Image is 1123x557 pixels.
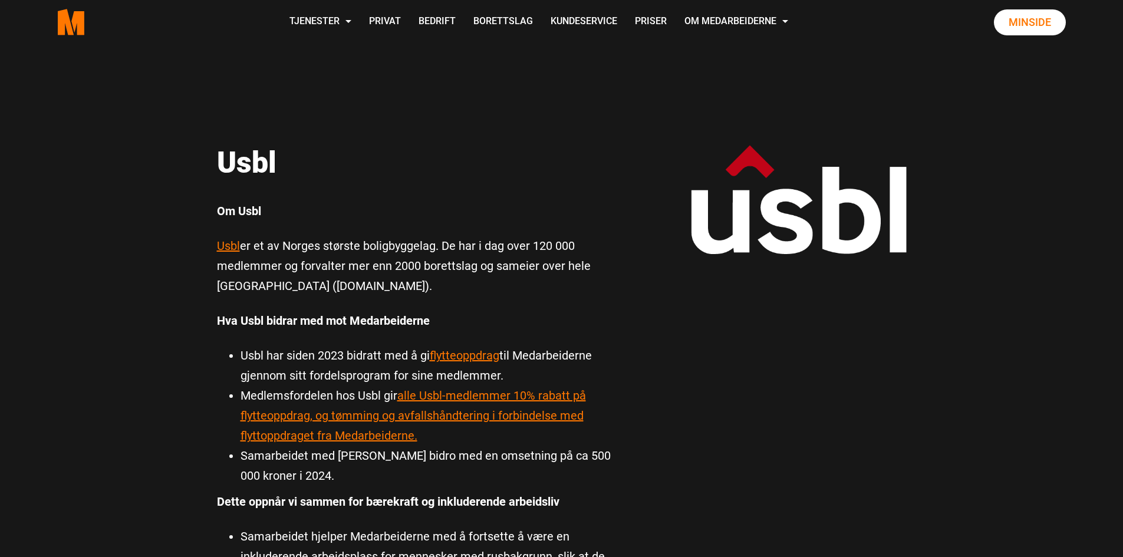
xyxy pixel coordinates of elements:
[217,239,240,253] a: Usbl
[676,1,797,43] a: Om Medarbeiderne
[241,388,586,443] a: alle Usbl-medlemmer 10% rabatt på flytteoppdrag, og tømming og avfallshåndtering i forbindelse me...
[994,9,1066,35] a: Minside
[217,145,612,180] p: Usbl
[217,204,261,218] b: Om Usbl
[410,1,465,43] a: Bedrift
[689,145,907,254] img: usbl logo uten payoff hvit rod RGB
[465,1,542,43] a: Borettslag
[217,314,430,328] b: Hva Usbl bidrar med mot Medarbeiderne
[360,1,410,43] a: Privat
[281,1,360,43] a: Tjenester
[241,385,612,446] li: Medlemsfordelen hos Usbl gir
[241,345,612,385] li: Usbl har siden 2023 bidratt med å gi til Medarbeiderne gjennom sitt fordelsprogram for sine medle...
[241,449,611,483] span: Samarbeidet med [PERSON_NAME] bidro med en omsetning på ca 500 000 kroner i 2024.
[217,495,559,509] b: Dette oppnår vi sammen for bærekraft og inkluderende arbeidsliv
[542,1,626,43] a: Kundeservice
[217,236,612,296] p: er et av Norges største boligbyggelag. De har i dag over 120 000 medlemmer og forvalter mer enn 2...
[626,1,676,43] a: Priser
[430,348,499,362] a: flytteoppdrag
